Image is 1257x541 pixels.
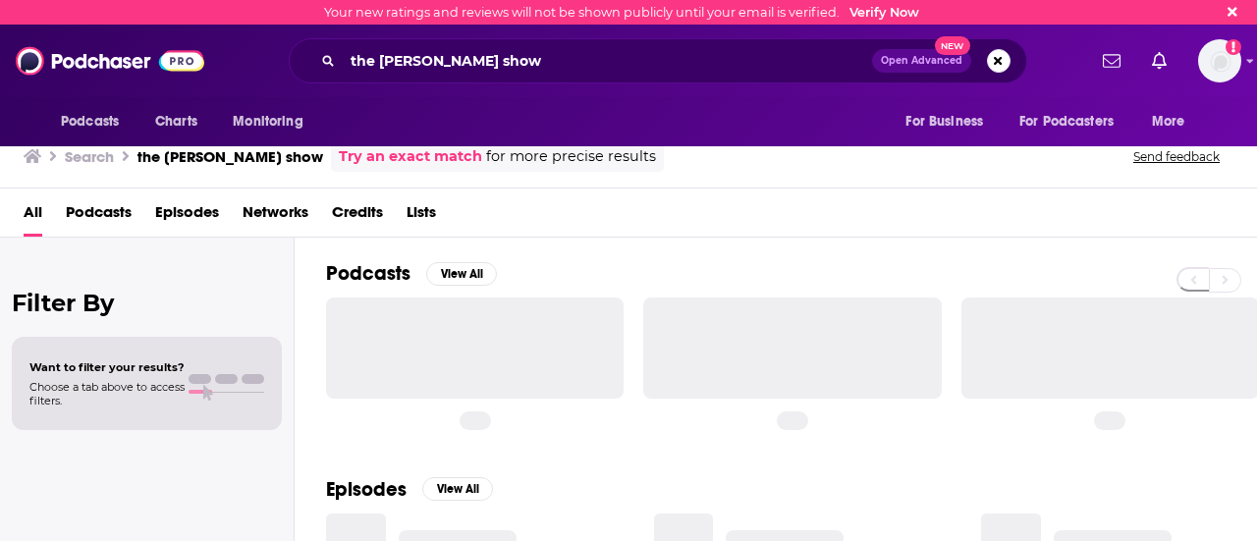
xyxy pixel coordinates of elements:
[849,5,919,20] a: Verify Now
[324,5,919,20] div: Your new ratings and reviews will not be shown publicly until your email is verified.
[47,103,144,140] button: open menu
[1007,103,1142,140] button: open menu
[426,262,497,286] button: View All
[326,261,497,286] a: PodcastsView All
[332,196,383,237] a: Credits
[407,196,436,237] a: Lists
[1198,39,1241,82] span: Logged in as carlosrosario
[326,261,410,286] h2: Podcasts
[881,56,962,66] span: Open Advanced
[233,108,302,135] span: Monitoring
[1226,39,1241,55] svg: Email not verified
[935,36,970,55] span: New
[1019,108,1114,135] span: For Podcasters
[29,380,185,407] span: Choose a tab above to access filters.
[1198,39,1241,82] button: Show profile menu
[155,108,197,135] span: Charts
[29,360,185,374] span: Want to filter your results?
[905,108,983,135] span: For Business
[326,477,407,502] h2: Episodes
[326,477,493,502] a: EpisodesView All
[339,145,482,168] a: Try an exact match
[61,108,119,135] span: Podcasts
[892,103,1008,140] button: open menu
[1152,108,1185,135] span: More
[155,196,219,237] a: Episodes
[1127,148,1226,165] button: Send feedback
[65,147,114,166] h3: Search
[289,38,1027,83] div: Search podcasts, credits, & more...
[12,289,282,317] h2: Filter By
[1138,103,1210,140] button: open menu
[486,145,656,168] span: for more precise results
[219,103,328,140] button: open menu
[137,147,323,166] h3: the [PERSON_NAME] show
[1095,44,1128,78] a: Show notifications dropdown
[343,45,872,77] input: Search podcasts, credits, & more...
[422,477,493,501] button: View All
[1144,44,1175,78] a: Show notifications dropdown
[1198,39,1241,82] img: User Profile
[142,103,209,140] a: Charts
[16,42,204,80] img: Podchaser - Follow, Share and Rate Podcasts
[872,49,971,73] button: Open AdvancedNew
[243,196,308,237] a: Networks
[24,196,42,237] a: All
[66,196,132,237] a: Podcasts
